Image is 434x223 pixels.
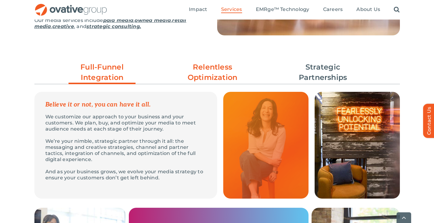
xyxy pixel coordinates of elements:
[289,62,356,83] a: Strategic Partnerships
[394,6,400,13] a: Search
[221,6,242,13] a: Services
[223,92,309,199] img: Media – Grid Quote 1
[86,23,141,29] a: strategic consulting.
[221,6,242,13] span: Services
[323,6,343,13] a: Careers
[34,59,400,86] ul: Post Filters
[315,92,400,199] img: Media – Grid 1
[189,6,207,13] span: Impact
[103,17,133,23] a: paid media
[356,6,380,13] span: About Us
[45,102,206,108] p: Believe it or not, you can have it all.
[34,17,186,29] a: retail media
[45,114,206,132] p: We customize our approach to your business and your customers. We plan, buy, and optimize your me...
[34,3,108,9] a: OG_Full_horizontal_RGB
[135,17,171,23] a: owned media
[256,6,309,13] a: EMRge™ Technology
[45,169,206,181] p: And as your business grows, we evolve your media strategy to ensure your customers don’t get left...
[34,17,202,30] p: Our media services include , , , , and
[189,6,207,13] a: Impact
[69,62,136,86] a: Full-Funnel Integration
[356,6,380,13] a: About Us
[52,23,74,29] a: creative
[323,6,343,13] span: Careers
[179,62,246,83] a: Relentless Optimization
[45,138,206,163] p: We’re your nimble, strategic partner through it all: the messaging and creative strategies, chann...
[256,6,309,13] span: EMRge™ Technology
